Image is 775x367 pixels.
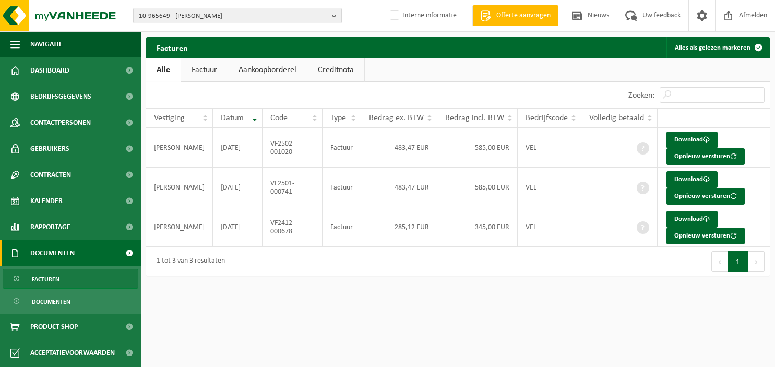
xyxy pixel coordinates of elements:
[154,114,185,122] span: Vestiging
[666,188,745,205] button: Opnieuw versturen
[526,114,568,122] span: Bedrijfscode
[666,211,718,228] a: Download
[213,128,263,168] td: [DATE]
[518,207,581,247] td: VEL
[361,168,437,207] td: 483,47 EUR
[133,8,342,23] button: 10-965649 - [PERSON_NAME]
[307,58,364,82] a: Creditnota
[361,207,437,247] td: 285,12 EUR
[3,269,138,289] a: Facturen
[151,252,225,271] div: 1 tot 3 van 3 resultaten
[711,251,728,272] button: Previous
[666,37,769,58] button: Alles als gelezen markeren
[666,228,745,244] button: Opnieuw versturen
[323,168,361,207] td: Factuur
[181,58,228,82] a: Factuur
[494,10,553,21] span: Offerte aanvragen
[213,168,263,207] td: [DATE]
[330,114,346,122] span: Type
[30,240,75,266] span: Documenten
[437,168,518,207] td: 585,00 EUR
[30,110,91,136] span: Contactpersonen
[146,128,213,168] td: [PERSON_NAME]
[30,314,78,340] span: Product Shop
[139,8,328,24] span: 10-965649 - [PERSON_NAME]
[666,171,718,188] a: Download
[666,132,718,148] a: Download
[32,292,70,312] span: Documenten
[472,5,558,26] a: Offerte aanvragen
[437,207,518,247] td: 345,00 EUR
[263,207,323,247] td: VF2412-000678
[228,58,307,82] a: Aankoopborderel
[748,251,765,272] button: Next
[146,168,213,207] td: [PERSON_NAME]
[323,207,361,247] td: Factuur
[263,168,323,207] td: VF2501-000741
[445,114,504,122] span: Bedrag incl. BTW
[323,128,361,168] td: Factuur
[369,114,424,122] span: Bedrag ex. BTW
[437,128,518,168] td: 585,00 EUR
[388,8,457,23] label: Interne informatie
[146,58,181,82] a: Alle
[30,214,70,240] span: Rapportage
[30,340,115,366] span: Acceptatievoorwaarden
[263,128,323,168] td: VF2502-001020
[146,207,213,247] td: [PERSON_NAME]
[146,37,198,57] h2: Facturen
[728,251,748,272] button: 1
[32,269,59,289] span: Facturen
[589,114,644,122] span: Volledig betaald
[361,128,437,168] td: 483,47 EUR
[30,162,71,188] span: Contracten
[30,57,69,84] span: Dashboard
[518,128,581,168] td: VEL
[270,114,288,122] span: Code
[30,188,63,214] span: Kalender
[666,148,745,165] button: Opnieuw versturen
[213,207,263,247] td: [DATE]
[30,31,63,57] span: Navigatie
[518,168,581,207] td: VEL
[3,291,138,311] a: Documenten
[30,84,91,110] span: Bedrijfsgegevens
[628,91,654,100] label: Zoeken:
[221,114,244,122] span: Datum
[30,136,69,162] span: Gebruikers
